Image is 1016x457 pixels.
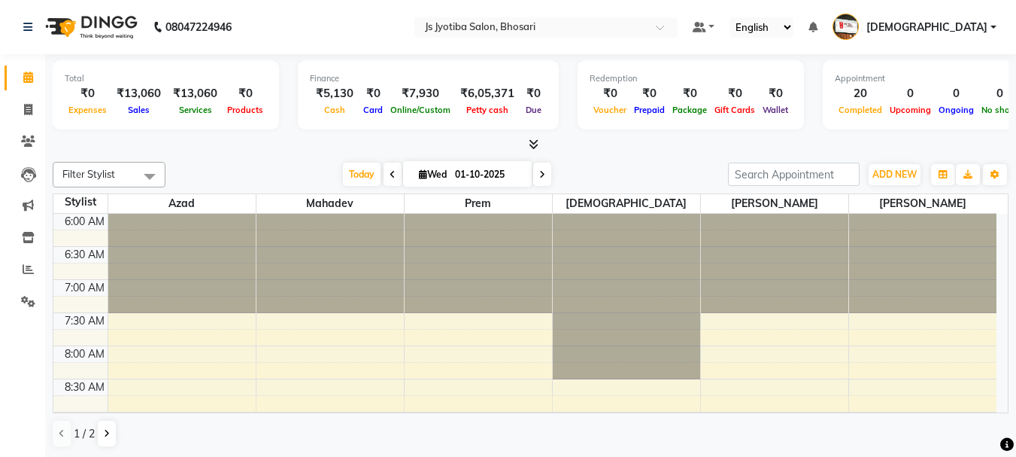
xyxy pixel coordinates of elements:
[359,85,387,102] div: ₹0
[833,14,859,40] img: Shiva
[53,194,108,210] div: Stylist
[74,426,95,442] span: 1 / 2
[65,72,267,85] div: Total
[701,194,848,213] span: [PERSON_NAME]
[62,247,108,263] div: 6:30 AM
[590,85,630,102] div: ₹0
[886,105,935,115] span: Upcoming
[759,105,792,115] span: Wallet
[835,85,886,102] div: 20
[256,194,404,213] span: Mahadev
[872,169,917,180] span: ADD NEW
[630,105,669,115] span: Prepaid
[343,163,381,186] span: Today
[553,194,700,213] span: [DEMOGRAPHIC_DATA]
[590,72,792,85] div: Redemption
[454,85,520,102] div: ₹6,05,371
[866,20,987,35] span: [DEMOGRAPHIC_DATA]
[62,168,115,180] span: Filter Stylist
[38,6,141,48] img: logo
[669,85,711,102] div: ₹0
[223,85,267,102] div: ₹0
[124,105,153,115] span: Sales
[62,346,108,362] div: 8:00 AM
[320,105,349,115] span: Cash
[759,85,792,102] div: ₹0
[65,85,111,102] div: ₹0
[223,105,267,115] span: Products
[175,105,216,115] span: Services
[835,105,886,115] span: Completed
[310,85,359,102] div: ₹5,130
[450,163,526,186] input: 2025-10-01
[108,194,256,213] span: Azad
[869,164,920,185] button: ADD NEW
[62,379,108,395] div: 8:30 AM
[405,194,552,213] span: prem
[849,194,997,213] span: [PERSON_NAME]
[111,85,167,102] div: ₹13,060
[165,6,232,48] b: 08047224946
[62,413,108,428] div: 9:00 AM
[415,169,450,180] span: Wed
[359,105,387,115] span: Card
[62,313,108,329] div: 7:30 AM
[886,85,935,102] div: 0
[387,105,454,115] span: Online/Custom
[711,85,759,102] div: ₹0
[387,85,454,102] div: ₹7,930
[463,105,512,115] span: Petty cash
[65,105,111,115] span: Expenses
[520,85,547,102] div: ₹0
[711,105,759,115] span: Gift Cards
[167,85,223,102] div: ₹13,060
[590,105,630,115] span: Voucher
[669,105,711,115] span: Package
[62,280,108,296] div: 7:00 AM
[728,163,860,186] input: Search Appointment
[310,72,547,85] div: Finance
[62,214,108,230] div: 6:00 AM
[630,85,669,102] div: ₹0
[522,105,545,115] span: Due
[935,105,978,115] span: Ongoing
[935,85,978,102] div: 0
